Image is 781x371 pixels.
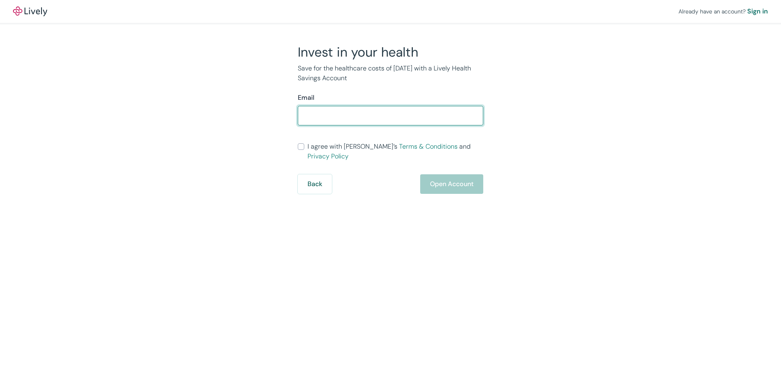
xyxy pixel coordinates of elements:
img: Lively [13,7,47,16]
label: Email [298,93,314,103]
div: Already have an account? [678,7,768,16]
button: Back [298,174,332,194]
a: Sign in [747,7,768,16]
p: Save for the healthcare costs of [DATE] with a Lively Health Savings Account [298,64,483,83]
a: Terms & Conditions [399,142,458,151]
a: LivelyLively [13,7,47,16]
span: I agree with [PERSON_NAME]’s and [308,142,483,161]
h2: Invest in your health [298,44,483,60]
a: Privacy Policy [308,152,349,160]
